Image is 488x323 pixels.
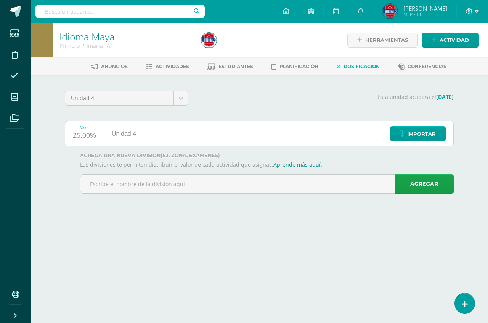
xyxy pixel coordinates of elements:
[422,33,479,48] a: Actividad
[104,121,144,146] div: Unidad 4
[403,5,447,12] span: [PERSON_NAME]
[73,126,96,130] div: Valor
[408,64,446,69] span: Conferencias
[398,60,446,73] a: Conferencias
[35,5,205,18] input: Busca un usuario...
[390,126,446,141] a: Importar
[271,60,318,73] a: Planificación
[273,161,322,168] a: Aprende más aquí.
[59,30,114,43] a: Idioma Maya
[440,33,469,47] span: Actividad
[344,64,380,69] span: Dosificación
[80,153,454,158] label: Agrega una nueva división
[65,91,188,105] a: Unidad 4
[59,31,192,42] h1: Idioma Maya
[80,161,454,168] p: Las divisiones te permiten distribuir el valor de cada actividad que asignas.
[201,33,217,48] img: f13dc2cf2884ab7a474128d11d9ad4aa.png
[337,60,380,73] a: Dosificación
[197,94,454,100] p: Esta unidad acabará el
[73,130,96,142] div: 25.00%
[161,153,220,158] strong: (ej. Zona, Exámenes)
[218,64,253,69] span: Estudiantes
[407,127,436,141] span: Importar
[365,33,408,47] span: Herramientas
[347,33,418,48] a: Herramientas
[71,91,168,105] span: Unidad 4
[207,60,253,73] a: Estudiantes
[436,93,454,100] strong: [DATE]
[403,11,447,18] span: Mi Perfil
[146,60,189,73] a: Actividades
[59,42,192,49] div: Primero Primaria 'A'
[279,64,318,69] span: Planificación
[395,174,454,194] a: Agregar
[91,60,128,73] a: Anuncios
[156,64,189,69] span: Actividades
[382,4,398,19] img: f13dc2cf2884ab7a474128d11d9ad4aa.png
[101,64,128,69] span: Anuncios
[80,175,453,193] input: Escribe el nombre de la división aquí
